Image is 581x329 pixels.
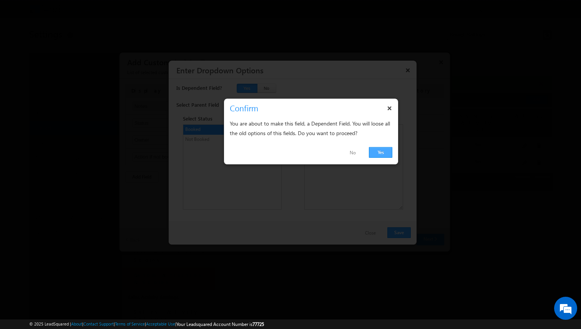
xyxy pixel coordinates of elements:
[230,119,393,138] div: You are about to make this field, a Dependent Field. You will loose all the old options of this f...
[252,321,264,327] span: 77725
[115,321,145,326] a: Terms of Service
[340,147,365,159] a: No
[83,321,114,326] a: Contact Support
[13,40,32,50] img: d_60004797649_company_0_60004797649
[40,40,129,50] div: Chat with us now
[71,321,82,326] a: About
[230,101,396,115] h3: Confirm
[10,71,140,230] textarea: Type your message and hit 'Enter'
[383,101,396,115] button: ×
[369,147,392,158] a: Yes
[126,4,144,22] div: Minimize live chat window
[29,321,264,328] span: © 2025 LeadSquared | | | | |
[146,321,175,326] a: Acceptable Use
[105,236,139,247] em: Start Chat
[176,321,264,327] span: Your Leadsquared Account Number is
